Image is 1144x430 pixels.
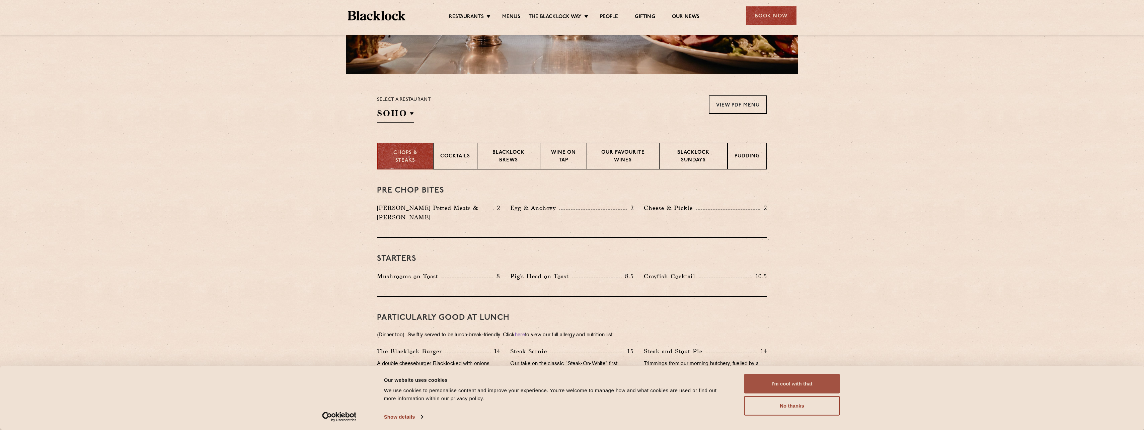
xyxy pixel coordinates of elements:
[757,347,767,356] p: 14
[672,14,700,21] a: Our News
[440,153,470,161] p: Cocktails
[377,95,431,104] p: Select a restaurant
[627,204,634,212] p: 2
[384,386,729,403] div: We use cookies to personalise content and improve your experience. You're welcome to manage how a...
[752,272,767,281] p: 10.5
[644,203,696,213] p: Cheese & Pickle
[377,255,767,263] h3: Starters
[384,149,426,164] p: Chops & Steaks
[624,347,634,356] p: 15
[377,347,445,356] p: The Blacklock Burger
[493,272,500,281] p: 8
[510,203,559,213] p: Egg & Anchovy
[746,6,796,25] div: Book Now
[377,331,767,340] p: (Dinner too). Swiftly served to be lunch-break-friendly. Click to view our full allergy and nutri...
[348,11,406,20] img: BL_Textured_Logo-footer-cropped.svg
[377,107,414,123] h2: SOHO
[515,333,525,338] a: here
[310,412,369,422] a: Usercentrics Cookiebot - opens in a new window
[709,95,767,114] a: View PDF Menu
[510,359,633,387] p: Our take on the classic “Steak-On-White” first served at [PERSON_NAME] in [GEOGRAPHIC_DATA] in [D...
[384,412,423,422] a: Show details
[644,272,699,281] p: Crayfish Cocktail
[377,186,767,195] h3: Pre Chop Bites
[377,272,442,281] p: Mushrooms on Toast
[600,14,618,21] a: People
[384,376,729,384] div: Our website uses cookies
[484,149,533,165] p: Blacklock Brews
[635,14,655,21] a: Gifting
[744,396,840,416] button: No thanks
[760,204,767,212] p: 2
[377,203,493,222] p: [PERSON_NAME] Potted Meats & [PERSON_NAME]
[491,347,501,356] p: 14
[510,347,550,356] p: Steak Sarnie
[377,359,500,378] p: A double cheeseburger Blacklocked with onions caramelised in a healthy glug of vermouth.
[529,14,582,21] a: The Blacklock Way
[493,204,500,212] p: 2
[644,347,706,356] p: Steak and Stout Pie
[502,14,520,21] a: Menus
[666,149,720,165] p: Blacklock Sundays
[622,272,634,281] p: 8.5
[594,149,652,165] p: Our favourite wines
[644,359,767,387] p: Trimmings from our morning butchery, fuelled by a hearty stout. A handful made a day so catch the...
[744,374,840,393] button: I'm cool with that
[377,313,767,322] h3: PARTICULARLY GOOD AT LUNCH
[735,153,760,161] p: Pudding
[510,272,572,281] p: Pig's Head on Toast
[547,149,580,165] p: Wine on Tap
[449,14,484,21] a: Restaurants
